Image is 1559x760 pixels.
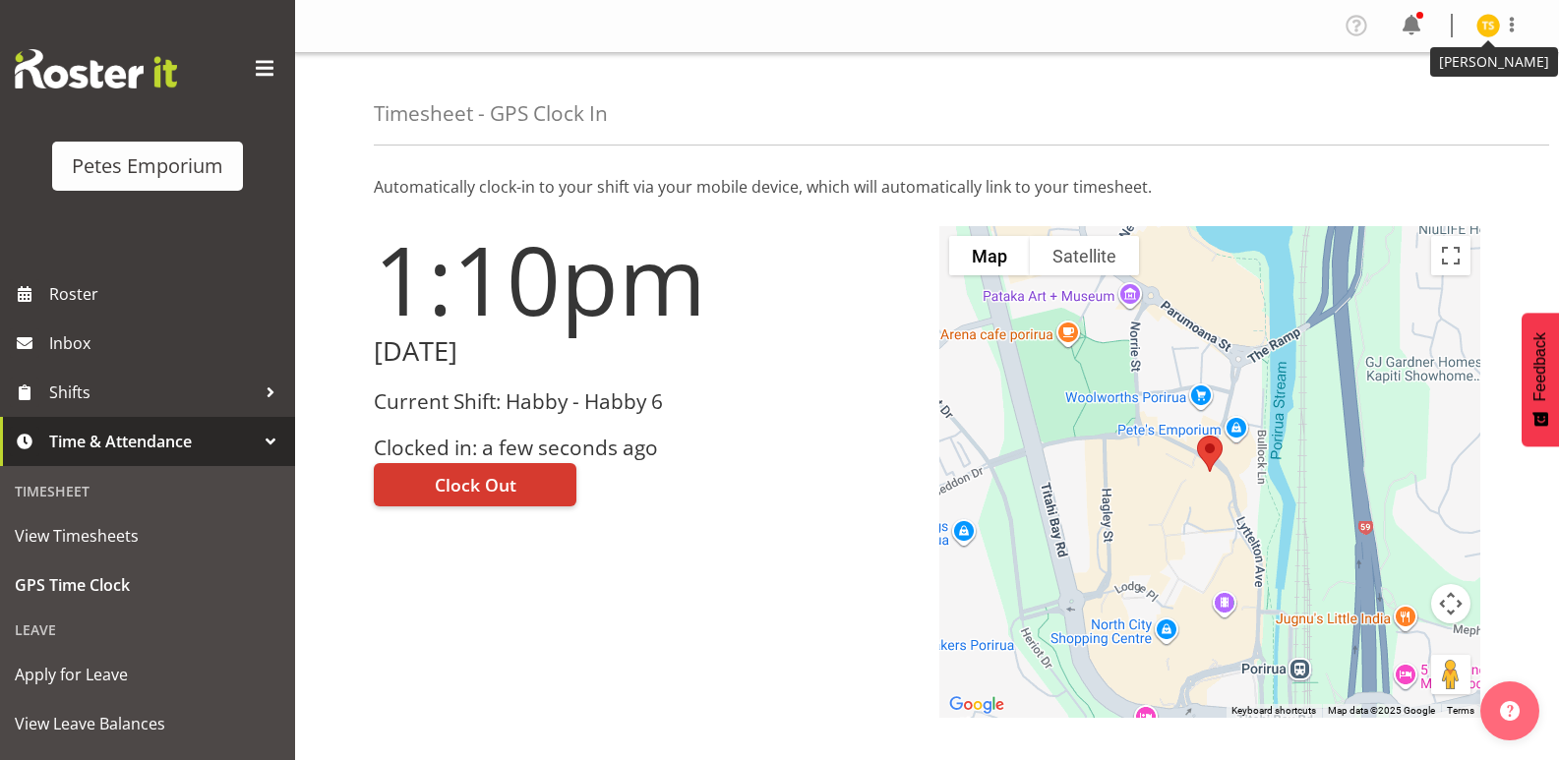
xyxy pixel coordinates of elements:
[72,151,223,181] div: Petes Emporium
[1328,705,1435,716] span: Map data ©2025 Google
[1522,313,1559,446] button: Feedback - Show survey
[15,521,280,551] span: View Timesheets
[949,236,1030,275] button: Show street map
[944,692,1009,718] a: Open this area in Google Maps (opens a new window)
[1431,236,1470,275] button: Toggle fullscreen view
[374,463,576,506] button: Clock Out
[49,279,285,309] span: Roster
[15,49,177,88] img: Rosterit website logo
[374,102,608,125] h4: Timesheet - GPS Clock In
[1030,236,1139,275] button: Show satellite imagery
[5,650,290,699] a: Apply for Leave
[944,692,1009,718] img: Google
[49,427,256,456] span: Time & Attendance
[5,560,290,610] a: GPS Time Clock
[15,570,280,600] span: GPS Time Clock
[49,328,285,358] span: Inbox
[5,610,290,650] div: Leave
[5,471,290,511] div: Timesheet
[5,511,290,560] a: View Timesheets
[374,437,916,459] h3: Clocked in: a few seconds ago
[374,226,916,332] h1: 1:10pm
[15,660,280,689] span: Apply for Leave
[1531,332,1549,401] span: Feedback
[435,472,516,497] span: Clock Out
[374,175,1480,199] p: Automatically clock-in to your shift via your mobile device, which will automatically link to you...
[374,390,916,413] h3: Current Shift: Habby - Habby 6
[5,699,290,748] a: View Leave Balances
[374,336,916,367] h2: [DATE]
[49,378,256,407] span: Shifts
[15,709,280,738] span: View Leave Balances
[1447,705,1474,716] a: Terms (opens in new tab)
[1231,704,1316,718] button: Keyboard shortcuts
[1476,14,1500,37] img: tamara-straker11292.jpg
[1431,584,1470,623] button: Map camera controls
[1500,701,1520,721] img: help-xxl-2.png
[1431,655,1470,694] button: Drag Pegman onto the map to open Street View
